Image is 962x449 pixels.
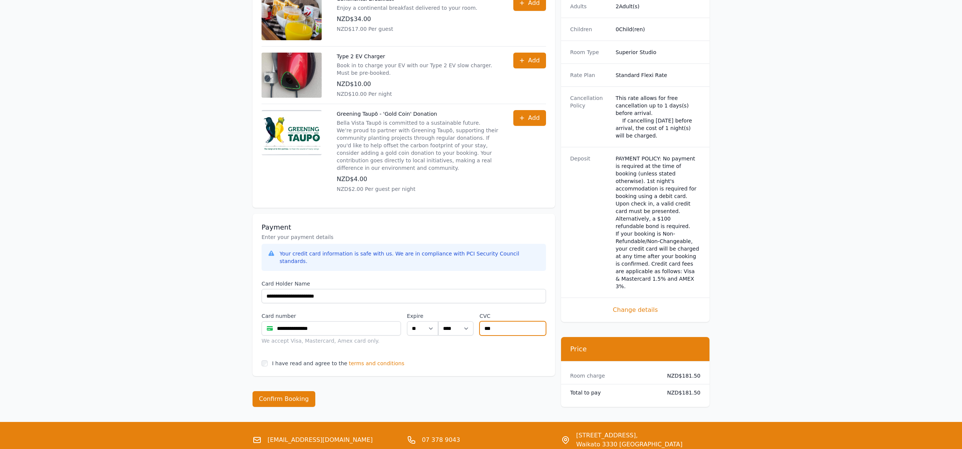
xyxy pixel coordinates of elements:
div: We accept Visa, Mastercard, Amex card only. [262,337,401,345]
p: NZD$17.00 Per guest [337,25,477,33]
img: Type 2 EV Charger [262,53,322,98]
p: Bella Vista Taupō is committed to a sustainable future. We’re proud to partner with Greening Taup... [337,119,498,172]
p: NZD$10.00 Per night [337,90,498,98]
p: NZD$2.00 Per guest per night [337,185,498,193]
label: Card number [262,312,401,320]
dd: NZD$181.50 [661,389,700,396]
p: Type 2 EV Charger [337,53,498,60]
dd: Superior Studio [616,48,700,56]
p: NZD$4.00 [337,175,498,184]
button: Add [513,53,546,68]
dt: Room charge [570,372,655,379]
a: 07 378 9043 [422,435,460,444]
span: [STREET_ADDRESS], [576,431,682,440]
p: NZD$34.00 [337,15,477,24]
label: Expire [407,312,438,320]
img: Greening Taupō - 'Gold Coin' Donation [262,110,322,155]
label: CVC [479,312,546,320]
dd: NZD$181.50 [661,372,700,379]
div: This rate allows for free cancellation up to 1 days(s) before arrival. If cancelling [DATE] befor... [616,94,700,139]
h3: Price [570,345,700,354]
span: Waikato 3330 [GEOGRAPHIC_DATA] [576,440,682,449]
dd: 2 Adult(s) [616,3,700,10]
p: Enjoy a continental breakfast delivered to your room. [337,4,477,12]
p: NZD$10.00 [337,80,498,89]
button: Confirm Booking [253,391,315,407]
dt: Total to pay [570,389,655,396]
dt: Adults [570,3,610,10]
dd: Standard Flexi Rate [616,71,700,79]
span: Add [528,113,540,122]
span: Add [528,56,540,65]
dt: Cancellation Policy [570,94,610,139]
div: Your credit card information is safe with us. We are in compliance with PCI Security Council stan... [280,250,540,265]
button: Add [513,110,546,126]
label: . [438,312,473,320]
dt: Children [570,26,610,33]
label: I have read and agree to the [272,360,347,366]
dt: Rate Plan [570,71,610,79]
dd: 0 Child(ren) [616,26,700,33]
h3: Payment [262,223,546,232]
span: Change details [570,305,700,314]
p: Enter your payment details [262,233,546,241]
p: Book in to charge your EV with our Type 2 EV slow charger. Must be pre-booked. [337,62,498,77]
p: Greening Taupō - 'Gold Coin' Donation [337,110,498,118]
label: Card Holder Name [262,280,546,287]
span: terms and conditions [349,360,404,367]
dt: Room Type [570,48,610,56]
dt: Deposit [570,155,610,290]
a: [EMAIL_ADDRESS][DOMAIN_NAME] [268,435,373,444]
dd: PAYMENT POLICY: No payment is required at the time of booking (unless stated otherwise). 1st nigh... [616,155,700,290]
